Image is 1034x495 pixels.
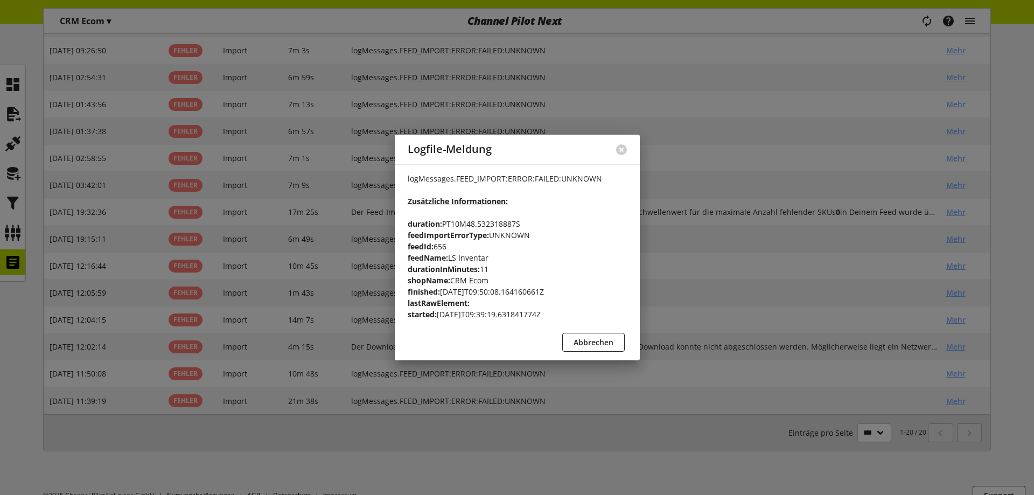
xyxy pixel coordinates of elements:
button: Abbrechen [562,333,625,352]
p: logMessages.FEED_IMPORT:ERROR:FAILED:UNKNOWN PT10M48.532318887S UNKNOWN 656 LS Inventar 11 CRM Ec... [408,173,627,320]
b: Zusätzliche Informationen: [408,196,508,206]
b: durationInMinutes: [408,264,480,274]
b: shopName: [408,275,450,285]
b: started: [408,309,437,319]
b: feedId: [408,241,434,252]
h2: Logfile-Meldung [408,143,492,156]
b: feedImportErrorType: [408,230,489,240]
b: finished: [408,287,440,297]
b: feedName: [408,253,448,263]
span: Abbrechen [574,337,613,348]
b: lastRawElement: [408,298,470,308]
b: duration: [408,219,442,229]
